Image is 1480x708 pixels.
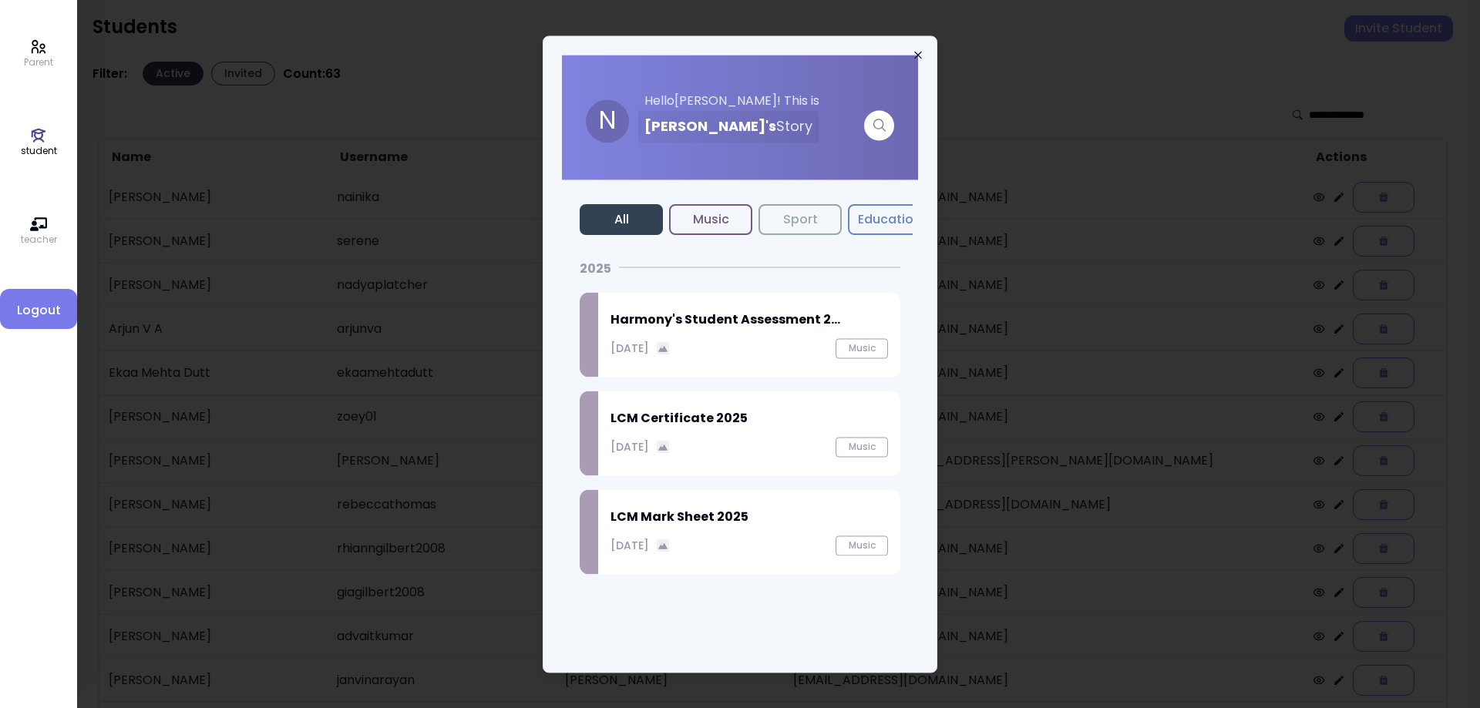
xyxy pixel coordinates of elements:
p: 2025 [580,260,611,278]
img: image [657,440,670,453]
p: Hello [PERSON_NAME] ! This is [638,92,894,110]
button: Education [848,204,931,235]
button: Music [669,204,752,235]
button: Sport [758,204,842,235]
p: [DATE] [610,340,649,356]
h2: Harmony's Student Assessment 2... [610,310,888,329]
a: LCM Certificate 2025[DATE]imageMusic [580,391,900,475]
button: All [580,204,663,235]
p: [DATE] [610,537,649,553]
button: Music [836,338,888,358]
span: Story [776,116,812,136]
button: Music [836,437,888,457]
button: Music [836,535,888,555]
h3: [PERSON_NAME] 's [644,110,812,143]
img: image [657,539,670,552]
div: N [586,99,629,143]
a: Harmony's Student Assessment 2...[DATE]imageMusic [580,292,900,377]
a: LCM Mark Sheet 2025[DATE]imageMusic [580,489,900,574]
h2: LCM Mark Sheet 2025 [610,508,888,526]
h2: LCM Certificate 2025 [610,409,888,428]
p: [DATE] [610,438,649,455]
img: image [657,341,670,354]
